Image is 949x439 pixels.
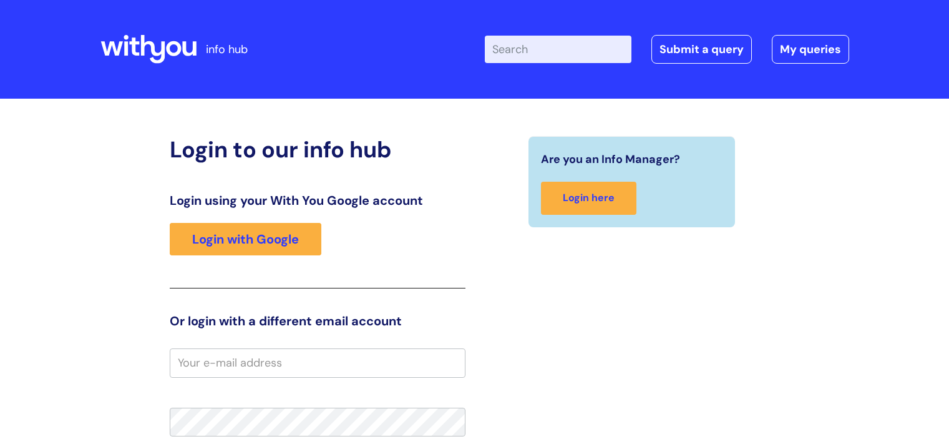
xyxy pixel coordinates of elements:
[541,182,636,215] a: Login here
[170,193,465,208] h3: Login using your With You Google account
[206,39,248,59] p: info hub
[170,223,321,255] a: Login with Google
[170,313,465,328] h3: Or login with a different email account
[772,35,849,64] a: My queries
[485,36,631,63] input: Search
[170,348,465,377] input: Your e-mail address
[541,149,680,169] span: Are you an Info Manager?
[170,136,465,163] h2: Login to our info hub
[651,35,752,64] a: Submit a query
